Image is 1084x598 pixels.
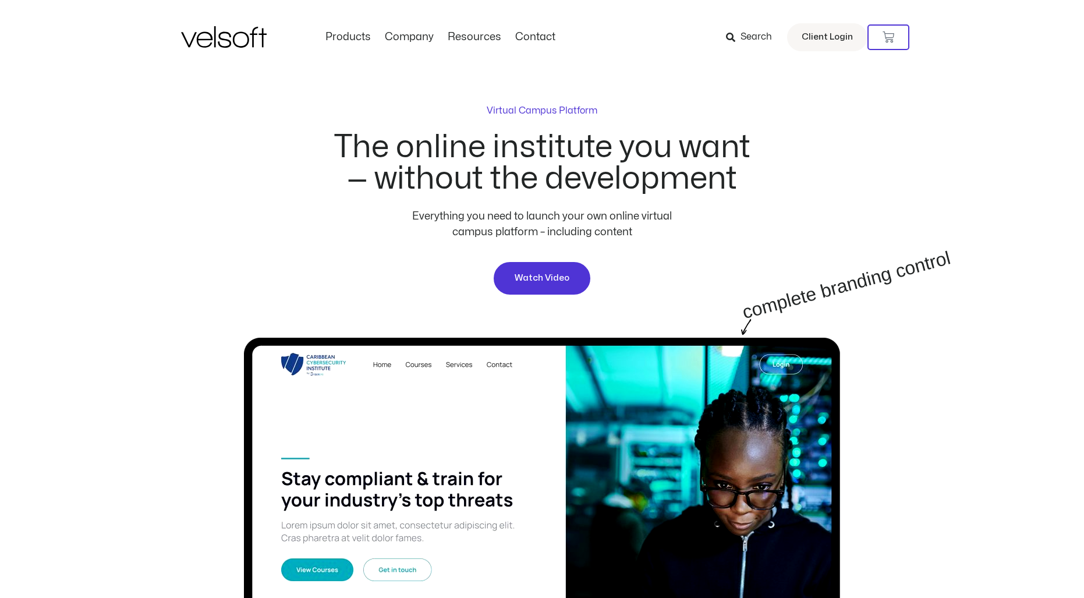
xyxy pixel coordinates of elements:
nav: Menu [318,31,562,44]
span: Search [741,30,772,45]
p: Everything you need to launch your own online virtual campus platform – including content [393,208,691,240]
a: Search [726,27,780,47]
a: ProductsMenu Toggle [318,31,378,44]
h2: The online institute you want — without the development [332,132,752,194]
a: ResourcesMenu Toggle [441,31,508,44]
span: Client Login [802,30,853,45]
a: ContactMenu Toggle [508,31,562,44]
a: CompanyMenu Toggle [378,31,441,44]
span: Watch Video [515,271,569,285]
a: Watch Video [493,261,591,296]
p: Virtual Campus Platform [487,104,597,118]
img: Velsoft Training Materials [181,26,267,48]
p: complete branding control [741,278,841,321]
a: Client Login [787,23,867,51]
